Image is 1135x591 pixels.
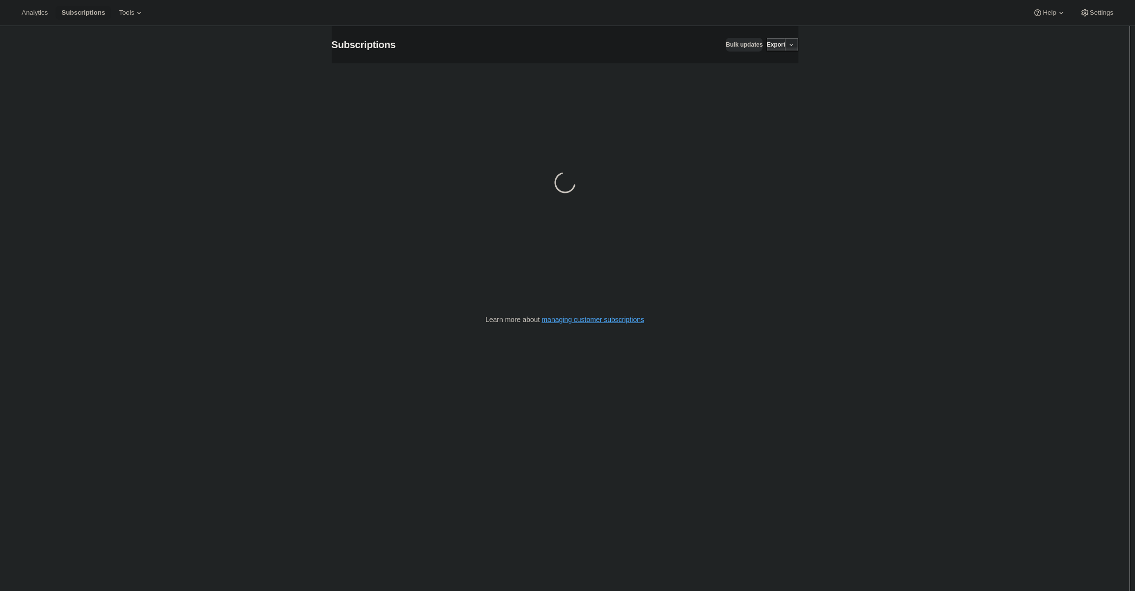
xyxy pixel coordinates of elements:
[726,41,763,49] span: Bulk updates
[541,316,644,323] a: managing customer subscriptions
[766,38,785,52] button: Export
[726,38,763,52] button: Bulk updates
[485,315,644,324] p: Learn more about
[1090,9,1113,17] span: Settings
[119,9,134,17] span: Tools
[1074,6,1119,20] button: Settings
[113,6,150,20] button: Tools
[766,41,785,49] span: Export
[56,6,111,20] button: Subscriptions
[1027,6,1072,20] button: Help
[332,39,396,50] span: Subscriptions
[22,9,48,17] span: Analytics
[1043,9,1056,17] span: Help
[16,6,54,20] button: Analytics
[61,9,105,17] span: Subscriptions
